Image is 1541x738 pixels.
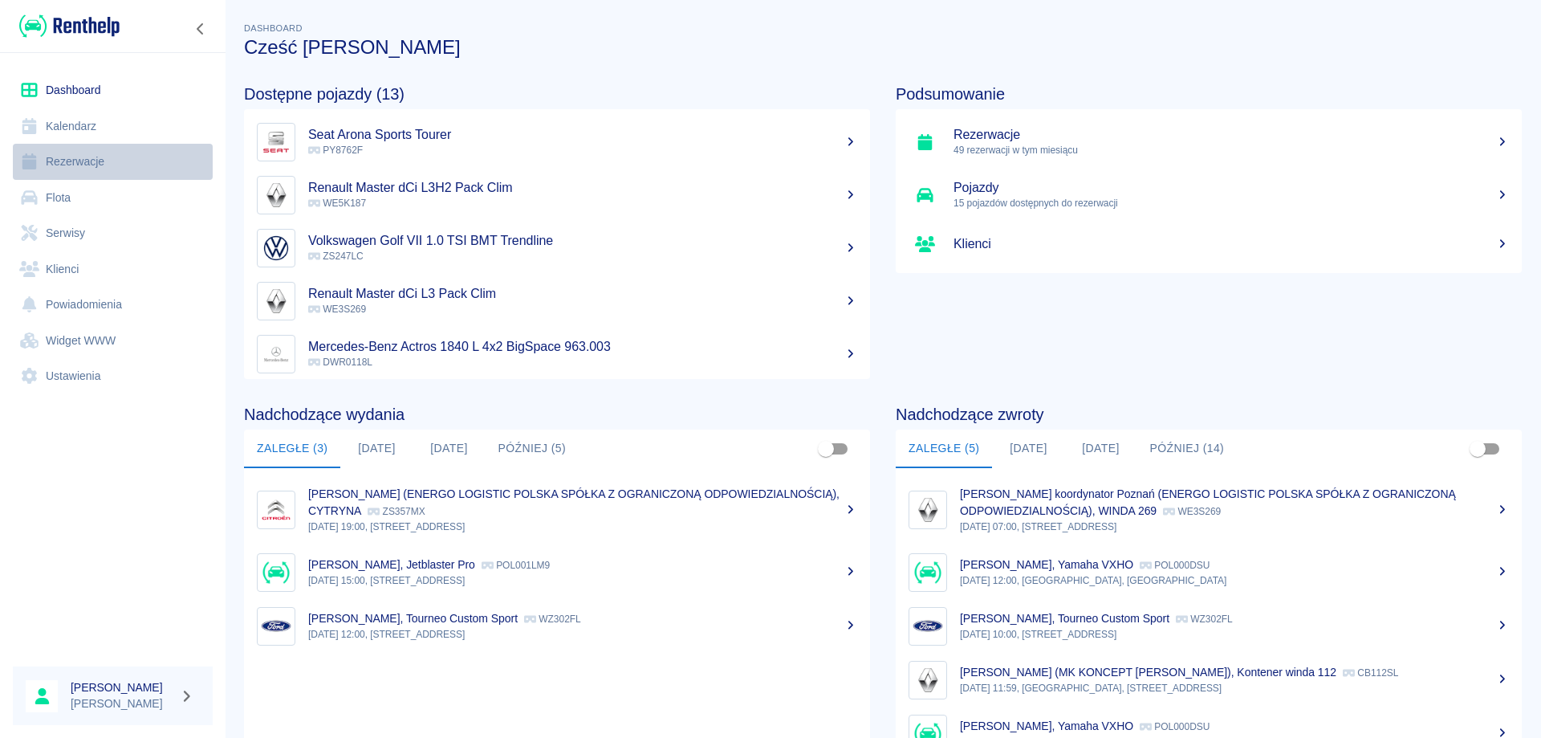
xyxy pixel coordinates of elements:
span: WE3S269 [308,304,366,315]
button: [DATE] [340,430,413,468]
img: Image [261,495,291,525]
a: Ustawienia [13,358,213,394]
h5: Mercedes-Benz Actros 1840 L 4x2 BigSpace 963.003 [308,339,857,355]
h5: Renault Master dCi L3H2 Pack Clim [308,180,857,196]
h3: Cześć [PERSON_NAME] [244,36,1522,59]
img: Image [913,665,943,695]
h5: Rezerwacje [953,127,1509,143]
p: [DATE] 12:00, [GEOGRAPHIC_DATA], [GEOGRAPHIC_DATA] [960,573,1509,588]
button: [DATE] [1064,430,1136,468]
a: Image[PERSON_NAME] (MK KONCEPT [PERSON_NAME]), Kontener winda 112 CB112SL[DATE] 11:59, [GEOGRAPHI... [896,653,1522,707]
button: Później (5) [485,430,579,468]
a: ImageRenault Master dCi L3 Pack Clim WE3S269 [244,275,870,328]
p: WZ302FL [524,614,581,625]
img: Image [913,611,943,642]
span: Pokaż przypisane tylko do mnie [1462,434,1493,464]
img: Image [913,495,943,525]
h5: Renault Master dCi L3 Pack Clim [308,286,857,302]
a: Image[PERSON_NAME], Tourneo Custom Sport WZ302FL[DATE] 10:00, [STREET_ADDRESS] [896,599,1522,653]
h5: Seat Arona Sports Tourer [308,127,857,143]
a: Kalendarz [13,108,213,145]
p: ZS357MX [368,506,425,517]
h4: Nadchodzące zwroty [896,405,1522,424]
p: [DATE] 15:00, [STREET_ADDRESS] [308,573,857,588]
img: Image [261,127,291,157]
h5: Klienci [953,236,1509,252]
span: ZS247LC [308,251,364,262]
a: Klienci [13,251,213,287]
img: Renthelp logo [19,13,120,39]
button: [DATE] [992,430,1064,468]
a: ImageSeat Arona Sports Tourer PY8762F [244,116,870,169]
p: [DATE] 10:00, [STREET_ADDRESS] [960,627,1509,642]
span: WE5K187 [308,198,366,209]
p: [PERSON_NAME] (MK KONCEPT [PERSON_NAME]), Kontener winda 112 [960,666,1336,679]
p: [PERSON_NAME], Tourneo Custom Sport [960,612,1169,625]
a: Powiadomienia [13,287,213,323]
a: ImageVolkswagen Golf VII 1.0 TSI BMT Trendline ZS247LC [244,222,870,275]
span: PY8762F [308,145,363,156]
button: Później (14) [1136,430,1237,468]
a: Image[PERSON_NAME] (ENERGO LOGISTIC POLSKA SPÓŁKA Z OGRANICZONĄ ODPOWIEDZIALNOŚCIĄ), CYTRYNA ZS35... [244,475,870,545]
p: [PERSON_NAME], Yamaha VXHO [960,720,1133,732]
a: Dashboard [13,72,213,108]
img: Image [261,611,291,642]
p: 49 rezerwacji w tym miesiącu [953,143,1509,157]
a: Rezerwacje [13,144,213,180]
a: Serwisy [13,215,213,251]
img: Image [261,286,291,316]
a: Renthelp logo [13,13,120,39]
a: ImageRenault Master dCi L3H2 Pack Clim WE5K187 [244,169,870,222]
p: 15 pojazdów dostępnych do rezerwacji [953,196,1509,210]
p: [PERSON_NAME] (ENERGO LOGISTIC POLSKA SPÓŁKA Z OGRANICZONĄ ODPOWIEDZIALNOŚCIĄ), CYTRYNA [308,487,840,517]
p: WE3S269 [1163,506,1221,517]
a: Pojazdy15 pojazdów dostępnych do rezerwacji [896,169,1522,222]
p: [PERSON_NAME], Yamaha VXHO [960,558,1133,571]
p: WZ302FL [1176,614,1233,625]
p: POL000DSU [1140,560,1210,571]
h6: [PERSON_NAME] [71,679,173,695]
img: Image [261,557,291,588]
a: Klienci [896,222,1522,267]
img: Image [261,180,291,210]
span: DWR0118L [308,357,372,368]
a: Widget WWW [13,323,213,359]
p: [PERSON_NAME], Jetblaster Pro [308,558,475,571]
p: [DATE] 12:00, [STREET_ADDRESS] [308,627,857,642]
button: Zaległe (5) [896,430,992,468]
h5: Volkswagen Golf VII 1.0 TSI BMT Trendline [308,233,857,249]
p: [DATE] 07:00, [STREET_ADDRESS] [960,520,1509,534]
p: [PERSON_NAME] koordynator Poznań (ENERGO LOGISTIC POLSKA SPÓŁKA Z OGRANICZONĄ ODPOWIEDZIALNOŚCIĄ)... [960,487,1456,517]
p: [DATE] 11:59, [GEOGRAPHIC_DATA], [STREET_ADDRESS] [960,681,1509,695]
p: POL000DSU [1140,721,1210,732]
a: Image[PERSON_NAME] koordynator Poznań (ENERGO LOGISTIC POLSKA SPÓŁKA Z OGRANICZONĄ ODPOWIEDZIALNO... [896,475,1522,545]
span: Dashboard [244,23,303,33]
img: Image [913,557,943,588]
h4: Dostępne pojazdy (13) [244,84,870,104]
h4: Podsumowanie [896,84,1522,104]
a: ImageMercedes-Benz Actros 1840 L 4x2 BigSpace 963.003 DWR0118L [244,328,870,381]
p: [DATE] 19:00, [STREET_ADDRESS] [308,520,857,534]
a: Rezerwacje49 rezerwacji w tym miesiącu [896,116,1522,169]
p: POL001LM9 [482,560,550,571]
h5: Pojazdy [953,180,1509,196]
p: CB112SL [1343,667,1398,679]
button: [DATE] [413,430,485,468]
img: Image [261,233,291,263]
span: Pokaż przypisane tylko do mnie [811,434,841,464]
button: Zaległe (3) [244,430,340,468]
a: Flota [13,180,213,216]
a: Image[PERSON_NAME], Jetblaster Pro POL001LM9[DATE] 15:00, [STREET_ADDRESS] [244,545,870,599]
button: Zwiń nawigację [189,18,213,39]
img: Image [261,339,291,369]
p: [PERSON_NAME] [71,695,173,712]
h4: Nadchodzące wydania [244,405,870,424]
a: Image[PERSON_NAME], Yamaha VXHO POL000DSU[DATE] 12:00, [GEOGRAPHIC_DATA], [GEOGRAPHIC_DATA] [896,545,1522,599]
p: [PERSON_NAME], Tourneo Custom Sport [308,612,518,625]
a: Image[PERSON_NAME], Tourneo Custom Sport WZ302FL[DATE] 12:00, [STREET_ADDRESS] [244,599,870,653]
